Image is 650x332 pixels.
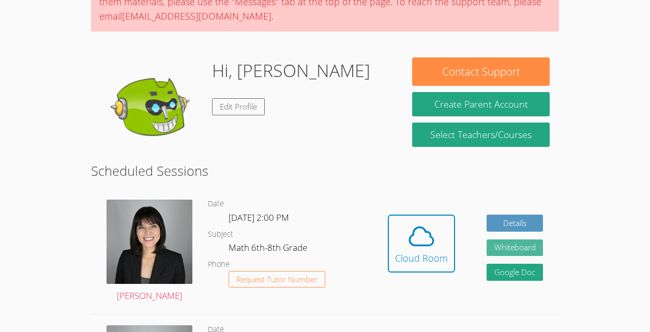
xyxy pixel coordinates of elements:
[107,200,192,284] img: DSC_1773.jpeg
[229,240,309,258] dd: Math 6th-8th Grade
[208,228,233,241] dt: Subject
[212,57,370,84] h1: Hi, [PERSON_NAME]
[208,258,230,271] dt: Phone
[236,276,318,283] span: Request Tutor Number
[412,123,549,147] a: Select Teachers/Courses
[100,57,204,161] img: default.png
[412,57,549,86] button: Contact Support
[487,264,543,281] a: Google Doc
[412,92,549,116] button: Create Parent Account
[212,98,265,115] a: Edit Profile
[388,215,455,273] button: Cloud Room
[395,251,448,265] div: Cloud Room
[91,161,559,180] h2: Scheduled Sessions
[487,239,543,256] button: Whiteboard
[487,215,543,232] a: Details
[208,198,224,210] dt: Date
[229,212,289,223] span: [DATE] 2:00 PM
[229,271,325,288] button: Request Tutor Number
[107,200,192,304] a: [PERSON_NAME]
